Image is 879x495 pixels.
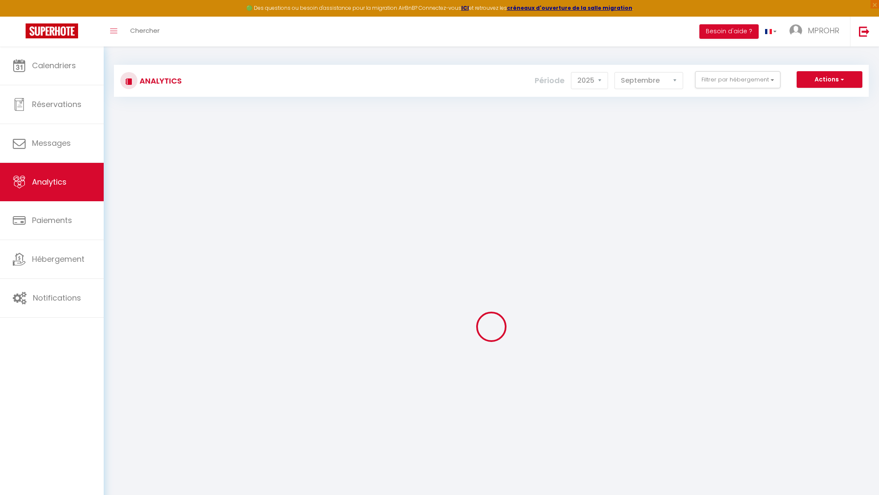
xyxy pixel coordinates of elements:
button: Ouvrir le widget de chat LiveChat [7,3,32,29]
a: ... MPROHR [783,17,850,46]
span: Hébergement [32,254,84,264]
span: Notifications [33,292,81,303]
span: Chercher [130,26,160,35]
button: Filtrer par hébergement [695,71,780,88]
span: Réservations [32,99,81,110]
span: Calendriers [32,60,76,71]
button: Besoin d'aide ? [699,24,759,39]
a: Chercher [124,17,166,46]
button: Actions [797,71,862,88]
img: Super Booking [26,23,78,38]
a: ICI [461,4,469,12]
span: MPROHR [808,25,839,36]
span: Messages [32,138,71,148]
a: créneaux d'ouverture de la salle migration [507,4,632,12]
span: Paiements [32,215,72,226]
img: logout [859,26,870,37]
label: Période [535,71,565,90]
img: ... [789,24,802,37]
h3: Analytics [137,71,182,90]
span: Analytics [32,177,67,187]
